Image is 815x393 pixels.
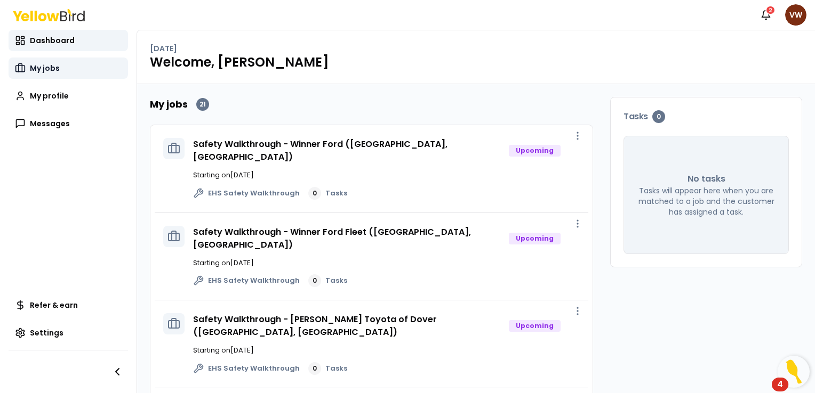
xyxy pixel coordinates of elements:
[30,300,78,310] span: Refer & earn
[688,173,725,185] p: No tasks
[9,85,128,107] a: My profile
[30,91,69,101] span: My profile
[208,188,300,199] span: EHS Safety Walkthrough
[509,320,561,332] div: Upcoming
[308,187,347,200] a: 0Tasks
[30,118,70,129] span: Messages
[308,362,347,375] a: 0Tasks
[308,274,347,287] a: 0Tasks
[150,54,802,71] h1: Welcome, [PERSON_NAME]
[208,363,300,374] span: EHS Safety Walkthrough
[778,356,810,388] button: Open Resource Center, 4 new notifications
[9,113,128,134] a: Messages
[193,226,471,251] a: Safety Walkthrough - Winner Ford Fleet ([GEOGRAPHIC_DATA], [GEOGRAPHIC_DATA])
[193,258,580,268] p: Starting on [DATE]
[9,58,128,79] a: My jobs
[150,97,188,112] h2: My jobs
[196,98,209,111] div: 21
[30,35,75,46] span: Dashboard
[755,4,777,26] button: 2
[308,362,321,375] div: 0
[193,170,580,181] p: Starting on [DATE]
[637,185,776,217] p: Tasks will appear here when you are matched to a job and the customer has assigned a task.
[9,30,128,51] a: Dashboard
[30,63,60,73] span: My jobs
[193,313,437,338] a: Safety Walkthrough - [PERSON_NAME] Toyota of Dover ([GEOGRAPHIC_DATA], [GEOGRAPHIC_DATA])
[9,322,128,343] a: Settings
[9,294,128,316] a: Refer & earn
[509,233,561,244] div: Upcoming
[150,43,177,54] p: [DATE]
[308,274,321,287] div: 0
[765,5,776,15] div: 2
[308,187,321,200] div: 0
[30,327,63,338] span: Settings
[652,110,665,123] div: 0
[624,110,789,123] h3: Tasks
[785,4,806,26] span: VW
[208,275,300,286] span: EHS Safety Walkthrough
[193,345,580,356] p: Starting on [DATE]
[193,138,448,163] a: Safety Walkthrough - Winner Ford ([GEOGRAPHIC_DATA], [GEOGRAPHIC_DATA])
[509,145,561,157] div: Upcoming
